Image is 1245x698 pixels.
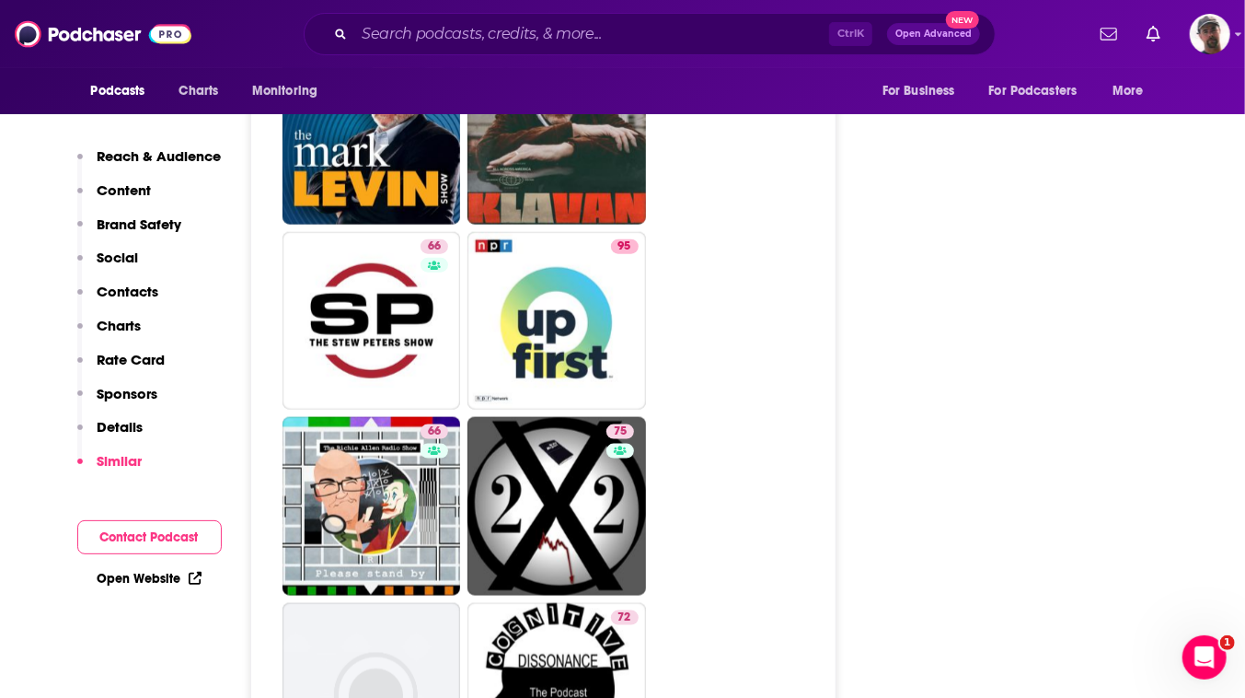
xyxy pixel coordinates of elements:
p: Details [98,418,144,436]
span: 66 [428,238,441,256]
p: Charts [98,317,142,334]
button: Contacts [77,283,159,317]
button: open menu [239,74,341,109]
a: Open Website [98,571,202,587]
span: For Podcasters [989,78,1078,104]
span: More [1112,78,1144,104]
p: Sponsors [98,385,158,402]
button: Details [77,418,144,452]
a: Show notifications dropdown [1093,18,1124,50]
span: New [946,11,979,29]
button: Social [77,249,139,283]
span: Charts [179,78,219,104]
p: Contacts [98,283,159,300]
button: Contact Podcast [77,520,222,554]
button: Similar [77,452,143,486]
span: For Business [882,78,955,104]
p: Rate Card [98,351,166,368]
a: 66 [282,417,461,596]
span: 95 [618,238,631,256]
p: Brand Safety [98,215,182,233]
a: Charts [167,74,230,109]
span: Podcasts [91,78,145,104]
span: Open Advanced [895,29,972,39]
a: 75 [606,425,634,439]
a: 66 [421,425,448,439]
a: Show notifications dropdown [1139,18,1168,50]
span: Ctrl K [829,22,872,46]
div: Search podcasts, credits, & more... [304,13,996,55]
input: Search podcasts, credits, & more... [354,19,829,49]
a: 95 [611,239,639,254]
button: Brand Safety [77,215,182,250]
span: 66 [428,423,441,441]
p: Similar [98,452,143,470]
span: 72 [618,609,631,627]
button: open menu [78,74,169,109]
a: 84 [282,46,461,225]
button: open menu [977,74,1104,109]
button: open menu [1100,74,1167,109]
span: 1 [1220,635,1235,650]
span: Monitoring [252,78,317,104]
img: User Profile [1190,14,1230,54]
button: open menu [870,74,978,109]
span: Logged in as cjPurdy [1190,14,1230,54]
button: Charts [77,317,142,351]
a: 95 [467,232,646,411]
button: Rate Card [77,351,166,385]
p: Reach & Audience [98,147,222,165]
iframe: Intercom live chat [1182,635,1227,680]
a: 79 [467,46,646,225]
button: Sponsors [77,385,158,419]
img: Podchaser - Follow, Share and Rate Podcasts [15,17,191,52]
a: 72 [611,611,639,625]
a: 75 [467,417,646,596]
button: Content [77,181,152,215]
span: 75 [614,423,627,441]
button: Reach & Audience [77,147,222,181]
button: Show profile menu [1190,14,1230,54]
a: 66 [421,239,448,254]
a: 66 [282,232,461,411]
p: Social [98,249,139,266]
button: Open AdvancedNew [887,23,980,45]
p: Content [98,181,152,199]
